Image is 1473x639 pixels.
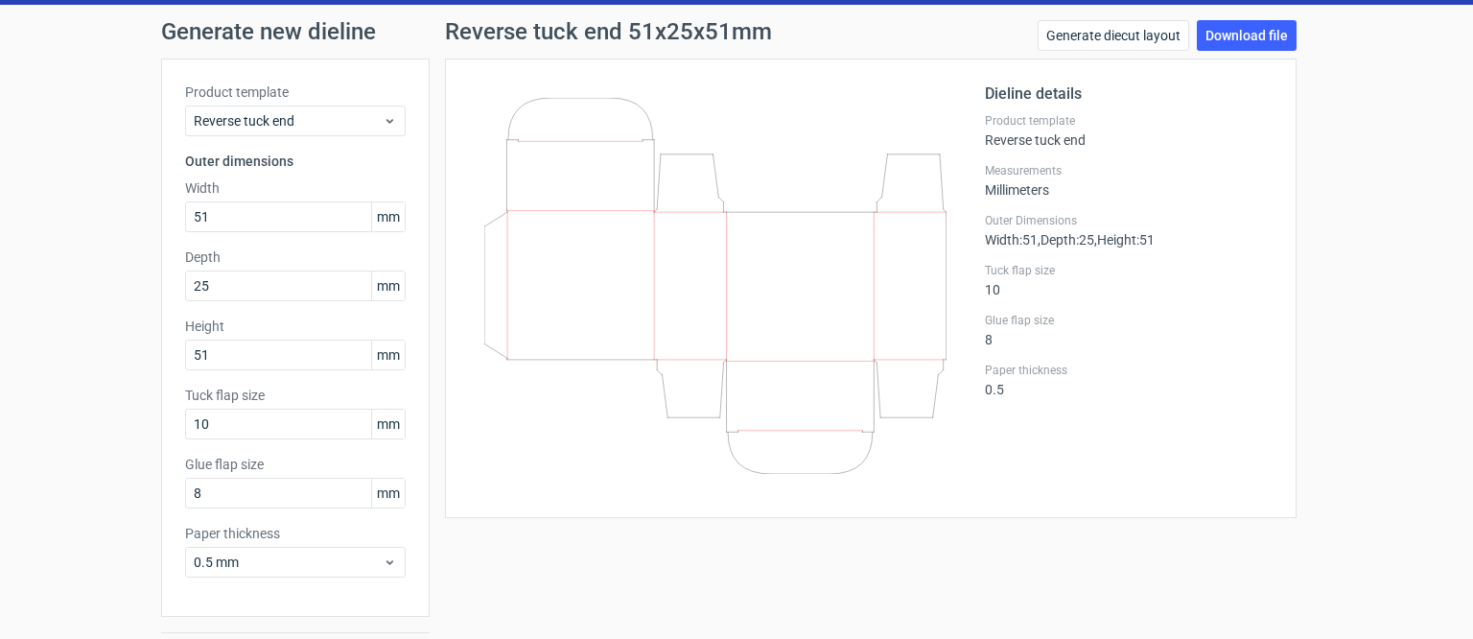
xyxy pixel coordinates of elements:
span: mm [371,341,405,369]
label: Tuck flap size [985,263,1273,278]
span: Reverse tuck end [194,111,383,130]
label: Outer Dimensions [985,213,1273,228]
span: mm [371,479,405,508]
label: Depth [185,248,406,267]
label: Product template [185,83,406,102]
label: Tuck flap size [185,386,406,405]
label: Width [185,178,406,198]
h3: Outer dimensions [185,152,406,171]
span: Width : 51 [985,232,1038,248]
div: 0.5 [985,363,1273,397]
label: Height [185,317,406,336]
span: , Height : 51 [1094,232,1155,248]
div: Millimeters [985,163,1273,198]
h1: Reverse tuck end 51x25x51mm [445,20,772,43]
label: Glue flap size [985,313,1273,328]
h2: Dieline details [985,83,1273,106]
a: Download file [1197,20,1297,51]
label: Measurements [985,163,1273,178]
span: mm [371,202,405,231]
label: Product template [985,113,1273,129]
span: , Depth : 25 [1038,232,1094,248]
div: 8 [985,313,1273,347]
label: Paper thickness [985,363,1273,378]
span: mm [371,272,405,300]
div: Reverse tuck end [985,113,1273,148]
span: mm [371,410,405,438]
h1: Generate new dieline [161,20,1312,43]
label: Glue flap size [185,455,406,474]
div: 10 [985,263,1273,297]
span: 0.5 mm [194,553,383,572]
label: Paper thickness [185,524,406,543]
a: Generate diecut layout [1038,20,1189,51]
